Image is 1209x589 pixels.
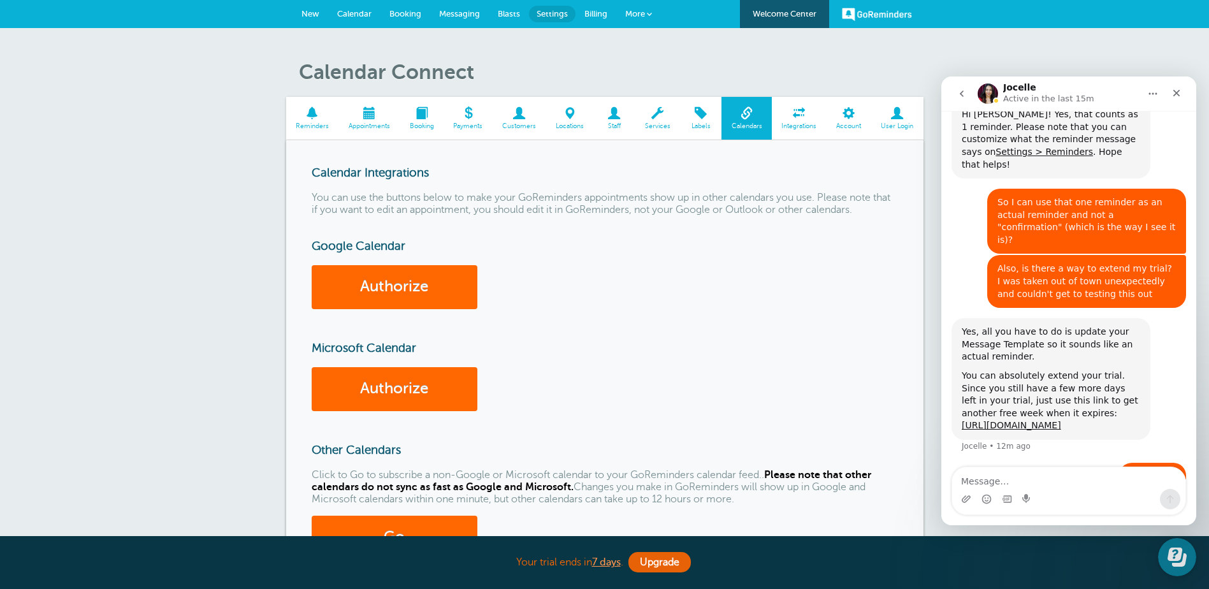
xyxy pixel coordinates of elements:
span: Blasts [498,9,520,18]
a: Customers [493,97,546,140]
a: Settings [529,6,576,22]
iframe: Intercom live chat [941,76,1196,525]
span: More [625,9,645,18]
a: Services [635,97,680,140]
span: Staff [600,122,628,130]
a: Labels [680,97,721,140]
a: Reminders [286,97,339,140]
a: Locations [546,97,594,140]
div: Your trial ends in . [286,549,923,576]
span: Calendars [728,122,765,130]
span: Account [833,122,865,130]
span: Billing [584,9,607,18]
strong: Please note that other calendars do not sync as fast as Google and Microsoft. [312,469,871,493]
span: User Login [878,122,917,130]
a: 7 days [592,556,621,568]
span: Payments [450,122,486,130]
a: Integrations [772,97,827,140]
span: Booking [389,9,421,18]
span: Settings [537,9,568,18]
span: New [301,9,319,18]
span: Booking [406,122,437,130]
h3: Other Calendars [312,443,898,457]
a: Authorize [312,265,477,309]
p: Click to Go to subscribe a non-Google or Microsoft calendar to your GoReminders calendar feed.. C... [312,469,898,506]
a: Payments [444,97,493,140]
h1: Calendar Connect [299,60,923,84]
a: Staff [593,97,635,140]
a: Go [312,516,477,560]
p: You can use the buttons below to make your GoReminders appointments show up in other calendars yo... [312,192,898,216]
h3: Microsoft Calendar [312,341,898,355]
span: Reminders [293,122,333,130]
a: Appointments [338,97,400,140]
a: Authorize [312,367,477,411]
a: User Login [871,97,923,140]
iframe: Resource center [1158,538,1196,576]
span: Labels [686,122,715,130]
span: Appointments [345,122,393,130]
a: Upgrade [628,552,691,572]
a: Account [827,97,871,140]
h3: Google Calendar [312,239,898,253]
span: Services [641,122,674,130]
span: Calendar [337,9,372,18]
span: Integrations [778,122,820,130]
h3: Calendar Integrations [312,166,898,180]
span: Messaging [439,9,480,18]
span: Locations [553,122,588,130]
a: Booking [400,97,444,140]
span: Customers [499,122,540,130]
